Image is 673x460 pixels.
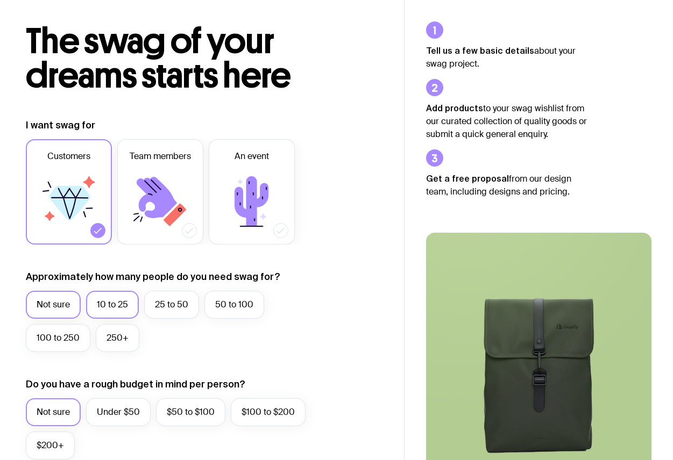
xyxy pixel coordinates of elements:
[426,103,483,113] strong: Add products
[426,46,534,55] strong: Tell us a few basic details
[26,20,291,97] span: The swag of your dreams starts here
[204,291,264,319] label: 50 to 100
[86,398,151,426] label: Under $50
[26,270,280,283] label: Approximately how many people do you need swag for?
[426,102,587,141] p: to your swag wishlist from our curated collection of quality goods or submit a quick general enqu...
[235,150,269,163] span: An event
[86,291,139,319] label: 10 to 25
[26,432,75,459] label: $200+
[26,119,95,132] label: I want swag for
[426,174,509,183] strong: Get a free proposal
[231,398,306,426] label: $100 to $200
[96,324,139,352] label: 250+
[26,378,245,391] label: Do you have a rough budget in mind per person?
[26,291,81,319] label: Not sure
[130,150,191,163] span: Team members
[426,44,587,70] p: about your swag project.
[144,291,199,319] label: 25 to 50
[47,150,90,163] span: Customers
[26,398,81,426] label: Not sure
[426,172,587,198] p: from our design team, including designs and pricing.
[156,398,225,426] label: $50 to $100
[26,324,90,352] label: 100 to 250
